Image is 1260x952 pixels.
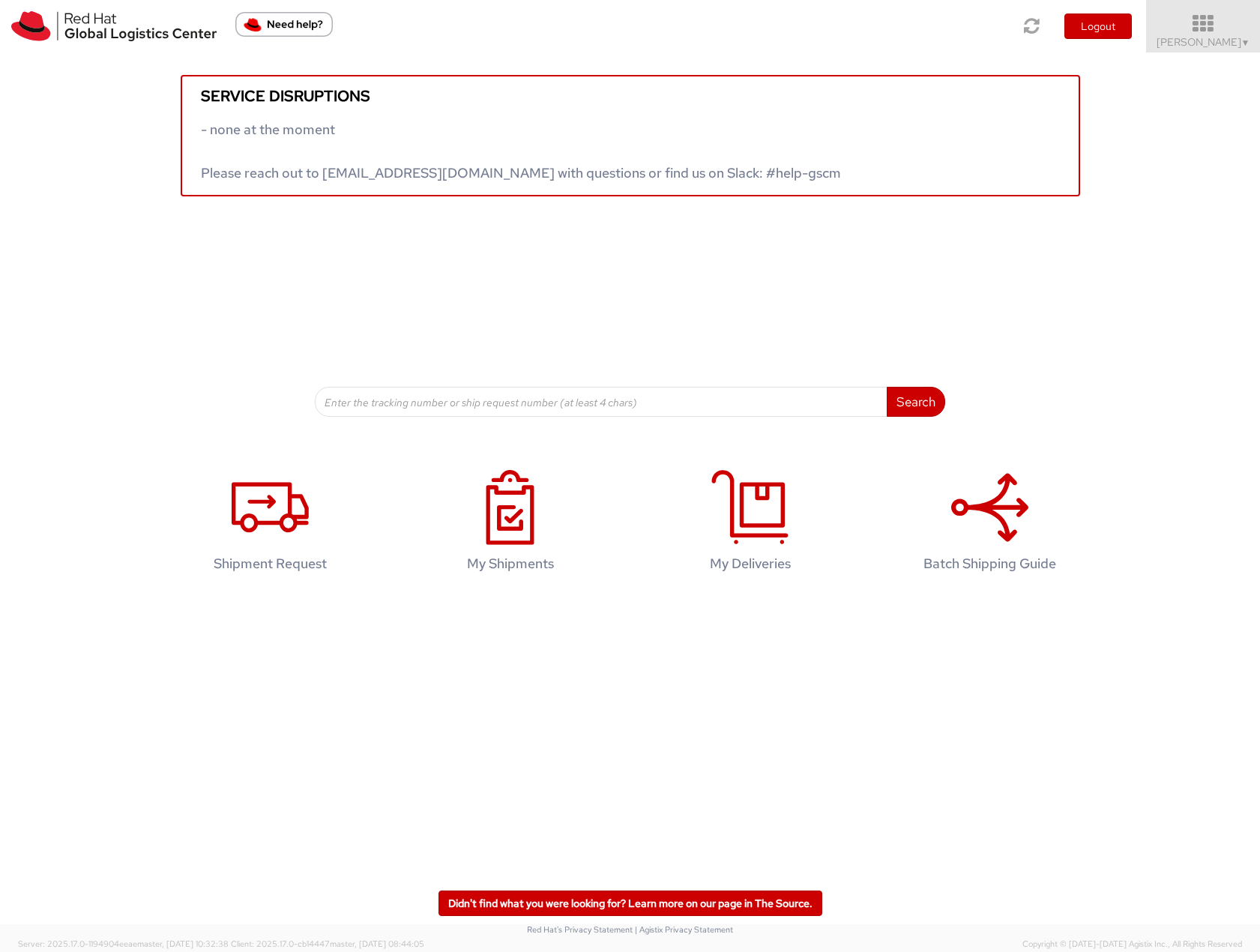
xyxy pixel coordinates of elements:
a: Batch Shipping Guide [878,454,1103,594]
span: Copyright © [DATE]-[DATE] Agistix Inc., All Rights Reserved [1022,939,1242,951]
button: Search [887,387,945,417]
a: | Agistix Privacy Statement [635,924,733,935]
span: [PERSON_NAME] [1157,35,1250,49]
a: Didn't find what you were looking for? Learn more on our page in The Source. [438,891,822,916]
a: Service disruptions - none at the moment Please reach out to [EMAIL_ADDRESS][DOMAIN_NAME] with qu... [181,75,1080,196]
a: My Deliveries [638,454,863,594]
input: Enter the tracking number or ship request number (at least 4 chars) [315,387,887,417]
span: Client: 2025.17.0-cb14447 [231,939,424,949]
img: rh-logistics-00dfa346123c4ec078e1.svg [11,11,217,41]
span: Server: 2025.17.0-1194904eeae [18,939,229,949]
h4: My Shipments [414,556,607,571]
button: Need help? [235,12,333,37]
button: Logout [1064,13,1132,39]
a: Red Hat's Privacy Statement [527,924,633,935]
span: master, [DATE] 10:32:38 [137,939,229,949]
h5: Service disruptions [201,88,1060,104]
h4: My Deliveries [654,556,847,571]
h4: Batch Shipping Guide [893,556,1087,571]
a: My Shipments [398,454,623,594]
h4: Shipment Request [174,556,367,571]
span: - none at the moment Please reach out to [EMAIL_ADDRESS][DOMAIN_NAME] with questions or find us o... [201,121,841,181]
a: Shipment Request [158,454,383,594]
span: ▼ [1241,37,1250,49]
span: master, [DATE] 08:44:05 [330,939,424,949]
